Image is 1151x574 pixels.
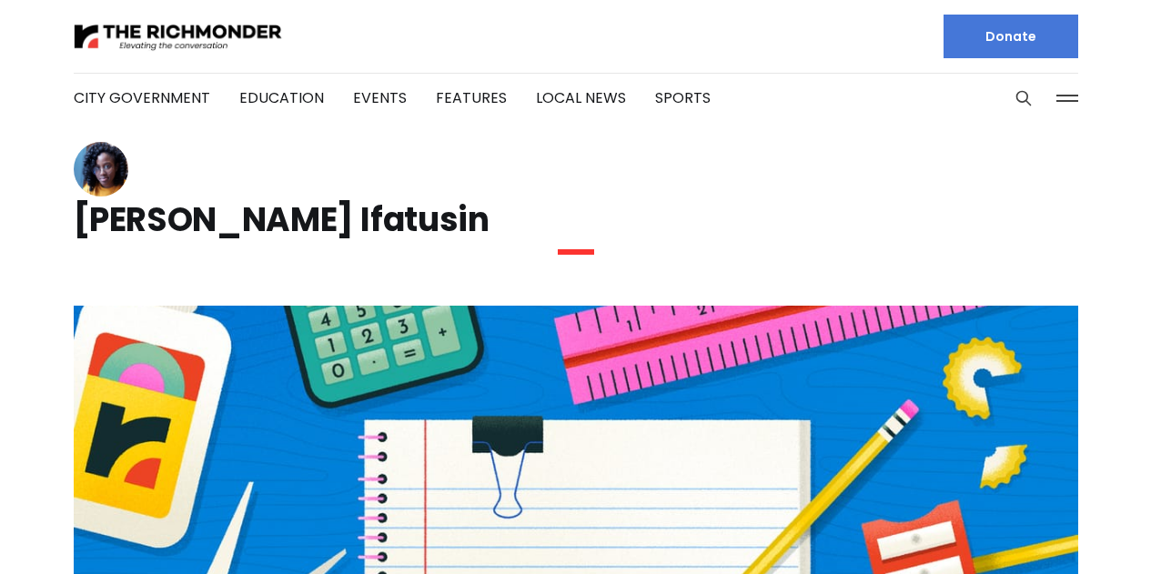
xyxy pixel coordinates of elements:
[74,21,283,53] img: The Richmonder
[997,485,1151,574] iframe: portal-trigger
[1010,85,1037,112] button: Search this site
[74,87,210,108] a: City Government
[436,87,507,108] a: Features
[353,87,407,108] a: Events
[536,87,626,108] a: Local News
[239,87,324,108] a: Education
[74,206,1078,235] h1: [PERSON_NAME] Ifatusin
[74,142,128,196] img: Victoria A. Ifatusin
[944,15,1078,58] a: Donate
[655,87,711,108] a: Sports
